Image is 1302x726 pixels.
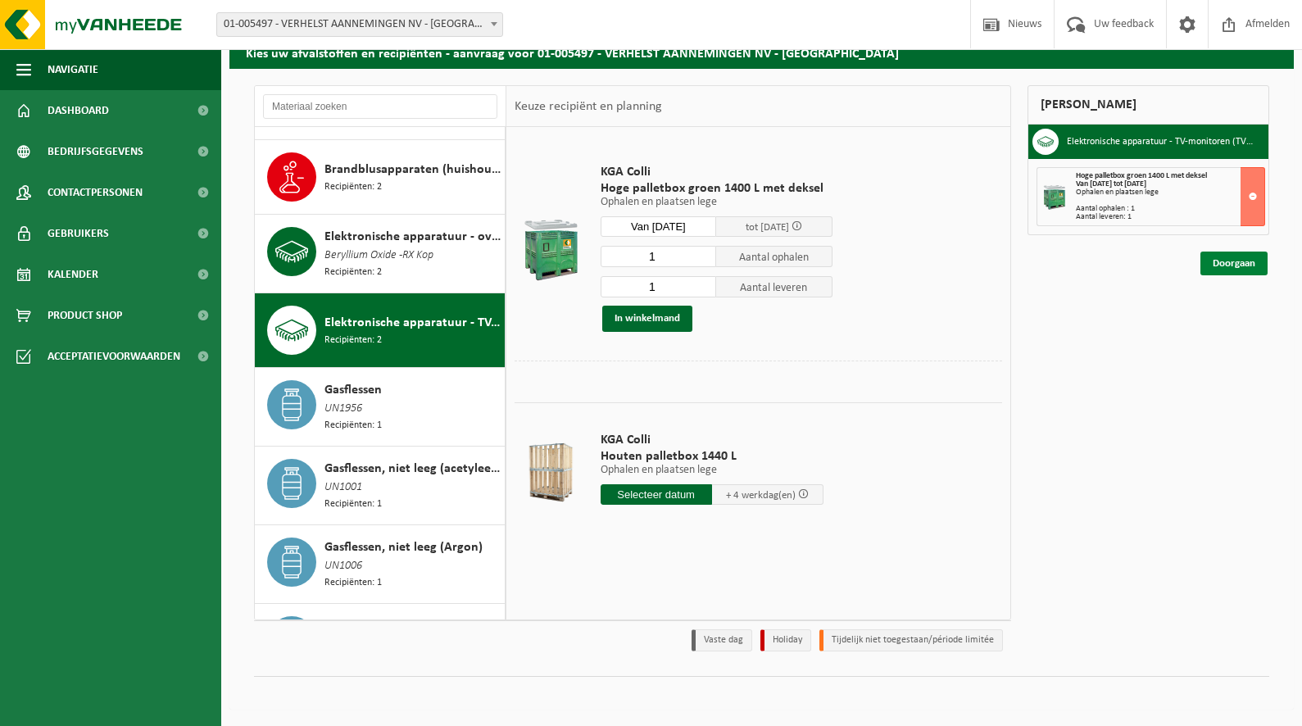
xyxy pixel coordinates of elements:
span: 01-005497 - VERHELST AANNEMINGEN NV - OOSTENDE [216,12,503,37]
span: Product Shop [48,295,122,336]
span: Contactpersonen [48,172,143,213]
span: + 4 werkdag(en) [726,490,796,501]
button: Gasflessen, niet leeg (koolstofdioxide) [255,604,506,683]
span: Gebruikers [48,213,109,254]
h2: Kies uw afvalstoffen en recipiënten - aanvraag voor 01-005497 - VERHELST AANNEMINGEN NV - [GEOGRA... [229,36,1294,68]
span: Kalender [48,254,98,295]
span: tot [DATE] [746,222,789,233]
div: Aantal leveren: 1 [1076,213,1264,221]
span: Aantal ophalen [716,246,832,267]
div: [PERSON_NAME] [1028,85,1269,125]
span: Gasflessen, niet leeg (acetyleen) [324,459,501,479]
li: Vaste dag [692,629,752,651]
div: Aantal ophalen : 1 [1076,205,1264,213]
button: Brandblusapparaten (huishoudelijk) Recipiënten: 2 [255,140,506,215]
span: Navigatie [48,49,98,90]
span: Recipiënten: 2 [324,333,382,348]
input: Selecteer datum [601,216,717,237]
span: Dashboard [48,90,109,131]
li: Tijdelijk niet toegestaan/période limitée [819,629,1003,651]
button: Elektronische apparatuur - TV-monitoren (TVM) Recipiënten: 2 [255,293,506,368]
div: Keuze recipiënt en planning [506,86,670,127]
span: Beryllium Oxide -RX Kop [324,247,433,265]
span: KGA Colli [601,164,832,180]
p: Ophalen en plaatsen lege [601,465,823,476]
p: Ophalen en plaatsen lege [601,197,832,208]
span: Bedrijfsgegevens [48,131,143,172]
span: Elektronische apparatuur - overige (OVE) [324,227,501,247]
button: Gasflessen, niet leeg (acetyleen) UN1001 Recipiënten: 1 [255,447,506,525]
span: Brandblusapparaten (huishoudelijk) [324,160,501,179]
span: Recipiënten: 2 [324,179,382,195]
span: Acceptatievoorwaarden [48,336,180,377]
button: Elektronische apparatuur - overige (OVE) Beryllium Oxide -RX Kop Recipiënten: 2 [255,215,506,293]
input: Materiaal zoeken [263,94,497,119]
span: UN1006 [324,557,362,575]
span: UN1001 [324,479,362,497]
input: Selecteer datum [601,484,712,505]
span: Gasflessen, niet leeg (Argon) [324,538,483,557]
h3: Elektronische apparatuur - TV-monitoren (TVM) [1067,129,1256,155]
span: Houten palletbox 1440 L [601,448,823,465]
span: Hoge palletbox groen 1400 L met deksel [1076,171,1207,180]
button: Gasflessen, niet leeg (Argon) UN1006 Recipiënten: 1 [255,525,506,604]
button: Gasflessen UN1956 Recipiënten: 1 [255,368,506,447]
div: Ophalen en plaatsen lege [1076,188,1264,197]
span: Recipiënten: 1 [324,575,382,591]
span: Recipiënten: 1 [324,418,382,433]
span: Hoge palletbox groen 1400 L met deksel [601,180,832,197]
span: Gasflessen, niet leeg (koolstofdioxide) [324,616,501,636]
a: Doorgaan [1200,252,1268,275]
span: 01-005497 - VERHELST AANNEMINGEN NV - OOSTENDE [217,13,502,36]
span: KGA Colli [601,432,823,448]
span: Recipiënten: 2 [324,265,382,280]
span: UN1956 [324,400,362,418]
li: Holiday [760,629,811,651]
strong: Van [DATE] tot [DATE] [1076,179,1146,188]
span: Aantal leveren [716,276,832,297]
span: Recipiënten: 1 [324,497,382,512]
span: Gasflessen [324,380,382,400]
button: In winkelmand [602,306,692,332]
span: Elektronische apparatuur - TV-monitoren (TVM) [324,313,501,333]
